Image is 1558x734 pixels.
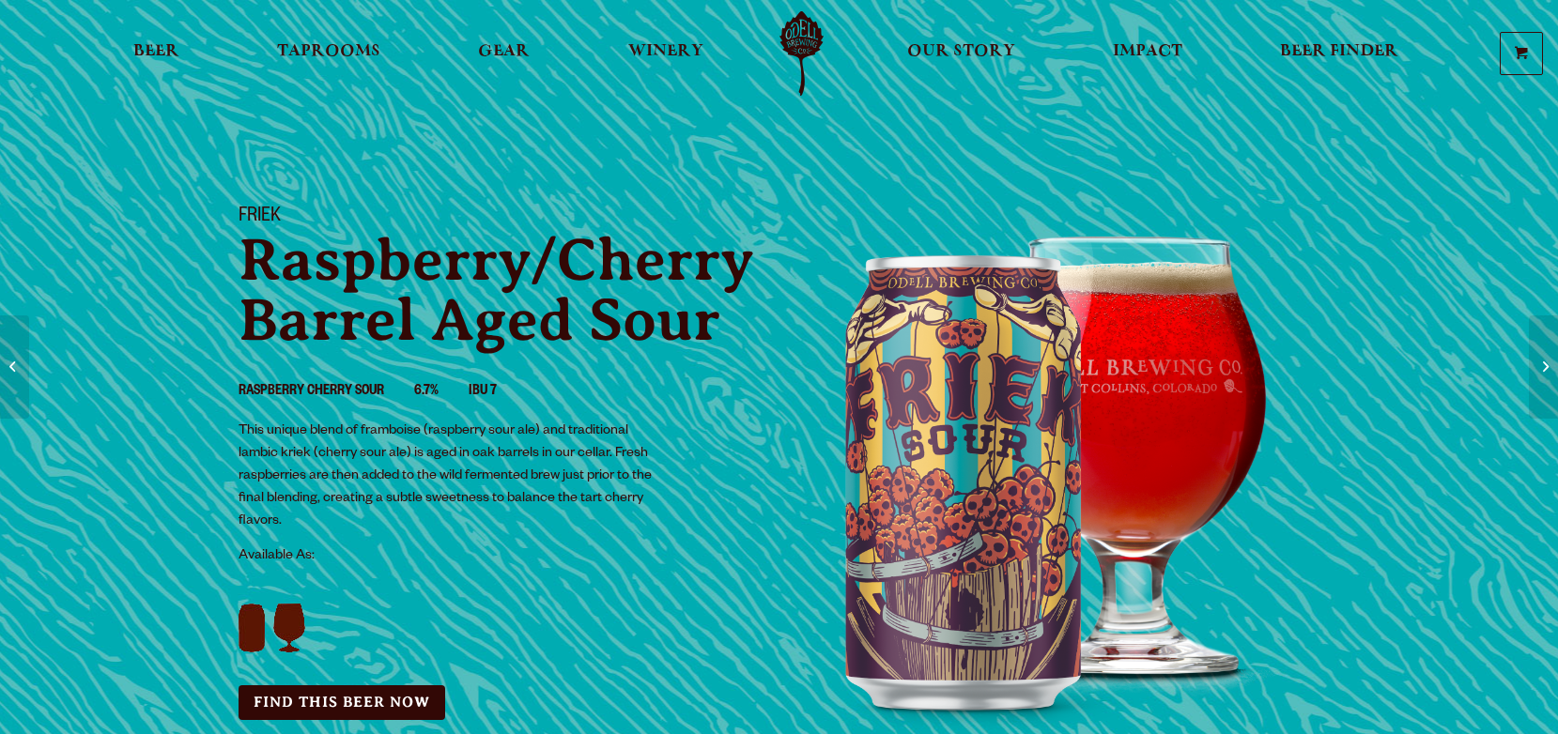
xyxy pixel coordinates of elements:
[121,11,192,96] a: Beer
[1280,44,1398,59] span: Beer Finder
[239,424,652,529] span: This unique blend of framboise (raspberry sour ale) and traditional lambic kriek (cherry sour ale...
[239,545,757,568] p: Available As:
[133,44,179,59] span: Beer
[478,44,530,59] span: Gear
[414,380,469,405] li: 6.7%
[1101,11,1195,96] a: Impact
[1268,11,1411,96] a: Beer Finder
[239,380,414,405] li: Raspberry Cherry Sour
[766,11,837,96] a: Odell Home
[466,11,542,96] a: Gear
[616,11,716,96] a: Winery
[1113,44,1182,59] span: Impact
[469,380,527,405] li: IBU 7
[239,230,757,350] p: Raspberry/Cherry Barrel Aged Sour
[277,44,380,59] span: Taprooms
[628,44,703,59] span: Winery
[907,44,1015,59] span: Our Story
[895,11,1027,96] a: Our Story
[239,685,445,720] a: Find this Beer Now
[239,206,757,230] h1: Friek
[265,11,393,96] a: Taprooms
